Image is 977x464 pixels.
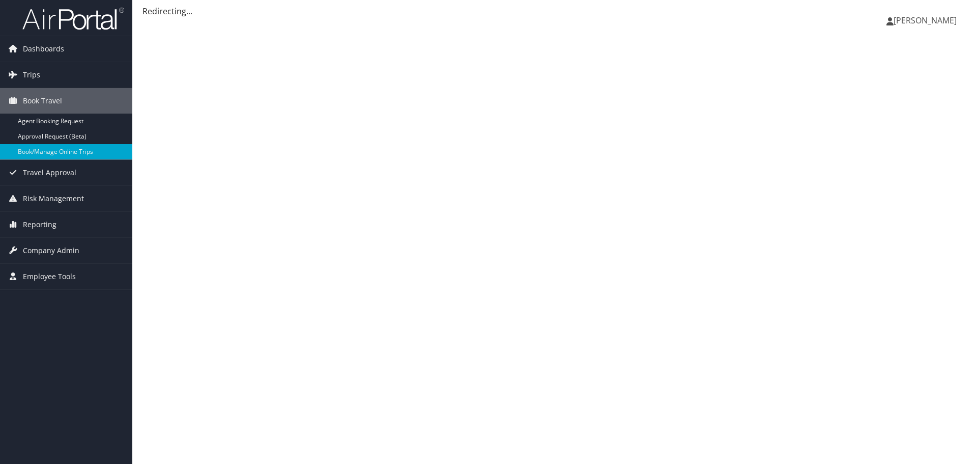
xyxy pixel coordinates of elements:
[23,264,76,289] span: Employee Tools
[23,36,64,62] span: Dashboards
[22,7,124,31] img: airportal-logo.png
[142,5,967,17] div: Redirecting...
[23,186,84,211] span: Risk Management
[23,238,79,263] span: Company Admin
[894,15,957,26] span: [PERSON_NAME]
[23,62,40,88] span: Trips
[23,212,56,237] span: Reporting
[886,5,967,36] a: [PERSON_NAME]
[23,88,62,114] span: Book Travel
[23,160,76,185] span: Travel Approval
